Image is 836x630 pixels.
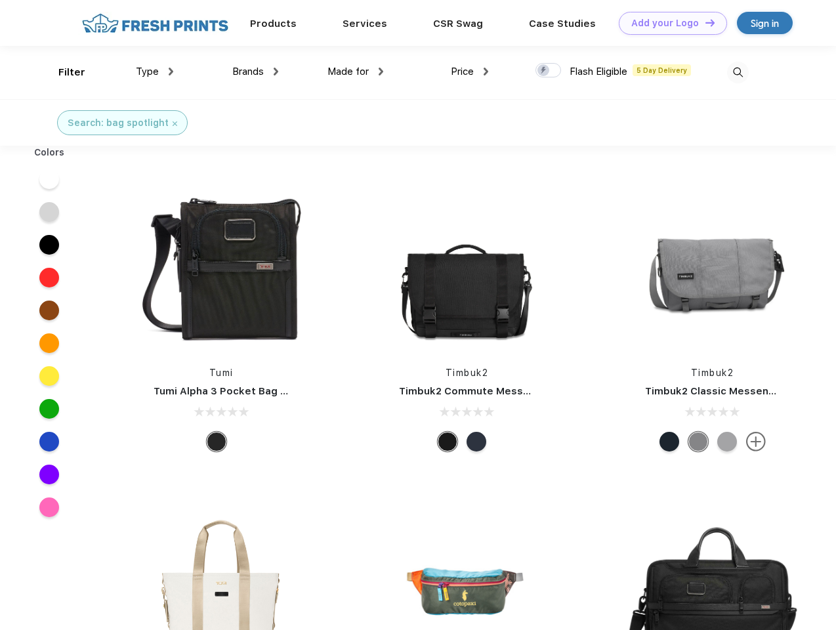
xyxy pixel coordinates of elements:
[274,68,278,75] img: dropdown.png
[399,385,575,397] a: Timbuk2 Commute Messenger Bag
[379,68,383,75] img: dropdown.png
[154,385,307,397] a: Tumi Alpha 3 Pocket Bag Small
[688,432,708,451] div: Eco Gunmetal
[737,12,793,34] a: Sign in
[751,16,779,31] div: Sign in
[727,62,749,83] img: desktop_search.svg
[24,146,75,159] div: Colors
[68,116,169,130] div: Search: bag spotlight
[645,385,808,397] a: Timbuk2 Classic Messenger Bag
[379,178,554,353] img: func=resize&h=266
[484,68,488,75] img: dropdown.png
[173,121,177,126] img: filter_cancel.svg
[570,66,627,77] span: Flash Eligible
[250,18,297,30] a: Products
[659,432,679,451] div: Eco Monsoon
[746,432,766,451] img: more.svg
[232,66,264,77] span: Brands
[134,178,308,353] img: func=resize&h=266
[207,432,226,451] div: Black
[327,66,369,77] span: Made for
[438,432,457,451] div: Eco Black
[446,367,489,378] a: Timbuk2
[209,367,234,378] a: Tumi
[705,19,715,26] img: DT
[633,64,691,76] span: 5 Day Delivery
[467,432,486,451] div: Eco Nautical
[58,65,85,80] div: Filter
[625,178,800,353] img: func=resize&h=266
[136,66,159,77] span: Type
[451,66,474,77] span: Price
[631,18,699,29] div: Add your Logo
[691,367,734,378] a: Timbuk2
[78,12,232,35] img: fo%20logo%202.webp
[169,68,173,75] img: dropdown.png
[717,432,737,451] div: Eco Rind Pop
